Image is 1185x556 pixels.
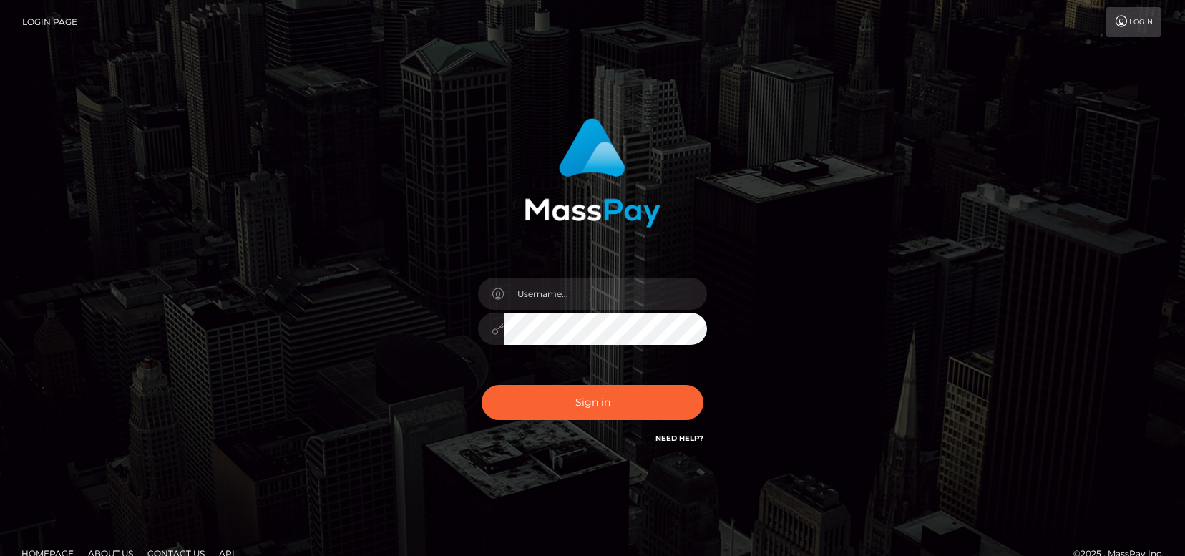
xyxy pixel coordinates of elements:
a: Need Help? [655,434,703,443]
input: Username... [504,278,707,310]
a: Login [1106,7,1161,37]
a: Login Page [22,7,77,37]
button: Sign in [482,385,703,420]
img: MassPay Login [525,118,660,228]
